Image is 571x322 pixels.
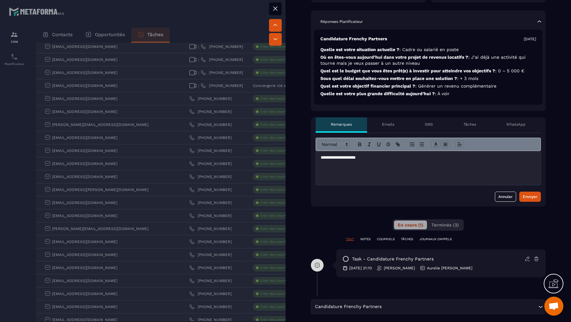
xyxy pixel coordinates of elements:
[320,47,536,53] p: Quelle est votre situation actuelle ?
[320,83,536,89] p: Quel est votre objectif financier principal ?
[320,54,536,66] p: Où en êtes-vous aujourd’hui dans votre projet de revenus locatifs ?
[415,83,496,89] span: : Générer un revenu complémentaire
[524,36,536,42] p: [DATE]
[377,237,395,241] p: COURRIELS
[398,222,423,227] span: En cours (1)
[320,19,363,24] p: Réponses Planificateur
[311,299,546,314] div: Search for option
[346,237,354,241] p: TOUT
[401,237,413,241] p: TÂCHES
[435,91,450,96] span: : À voir
[320,68,536,74] p: Quel est le budget que vous êtes prêt(e) à investir pour atteindre vos objectifs ?
[519,192,541,202] button: Envoyer
[382,122,394,127] p: Emails
[495,192,516,202] button: Annuler
[495,68,524,73] span: : 0 – 5 000 €
[360,237,371,241] p: NOTES
[320,91,536,97] p: Quelle est votre plus grande difficulté aujourd’hui ?
[425,122,433,127] p: SMS
[313,303,383,310] span: Candidature Frenchy Partners
[419,237,452,241] p: JOURNAUX D'APPELS
[427,266,472,271] p: Aurelie [PERSON_NAME]
[428,220,463,229] button: Terminés (3)
[394,220,427,229] button: En cours (1)
[383,303,537,310] input: Search for option
[320,36,387,42] p: Candidature Frenchy Partners
[352,256,434,262] p: task - Candidature Frenchy Partners
[506,122,526,127] p: WhatsApp
[349,266,372,271] p: [DATE] 21:10
[544,297,563,316] div: Ouvrir le chat
[523,194,537,200] div: Envoyer
[457,76,478,81] span: : + 3 mois
[463,122,476,127] p: Tâches
[399,47,459,52] span: : Cadre ou salarié en poste
[431,222,459,227] span: Terminés (3)
[384,266,415,271] p: [PERSON_NAME]
[331,122,352,127] p: Remarques
[320,76,536,82] p: Sous quel délai souhaitez-vous mettre en place une solution ?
